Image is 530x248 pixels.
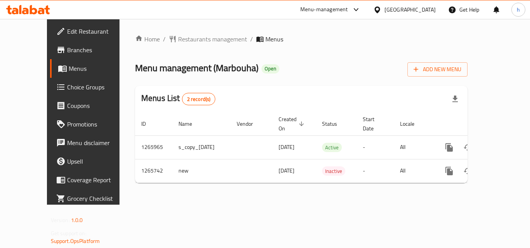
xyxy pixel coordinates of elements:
a: Upsell [50,152,135,171]
a: Support.OpsPlatform [51,236,100,246]
span: Grocery Checklist [67,194,129,203]
span: 2 record(s) [182,96,215,103]
td: All [394,159,434,183]
div: Total records count [182,93,216,105]
span: Upsell [67,157,129,166]
td: All [394,135,434,159]
span: Edit Restaurant [67,27,129,36]
span: Start Date [363,115,385,133]
span: Branches [67,45,129,55]
li: / [163,34,166,44]
td: new [172,159,230,183]
span: Menus [265,34,283,44]
span: ID [141,119,156,128]
button: Change Status [459,162,477,180]
span: 1.0.0 [71,215,83,225]
nav: breadcrumb [135,34,468,44]
span: Coverage Report [67,175,129,185]
span: Inactive [322,167,345,176]
a: Choice Groups [50,78,135,96]
td: 1265965 [135,135,172,159]
span: h [517,5,520,14]
span: Name [178,119,202,128]
span: Vendor [237,119,263,128]
li: / [250,34,253,44]
span: Status [322,119,347,128]
a: Menus [50,59,135,78]
span: Version: [51,215,70,225]
a: Menu disclaimer [50,133,135,152]
span: Promotions [67,120,129,129]
div: Menu-management [300,5,348,14]
span: Created On [279,115,307,133]
span: Choice Groups [67,82,129,92]
span: Coupons [67,101,129,110]
table: enhanced table [135,112,521,183]
td: - [357,135,394,159]
div: Export file [446,90,464,108]
th: Actions [434,112,521,136]
span: Get support on: [51,228,87,238]
div: Open [262,64,279,74]
span: [DATE] [279,142,294,152]
span: Menu disclaimer [67,138,129,147]
span: Menu management ( Marbouha ) [135,59,258,77]
button: more [440,162,459,180]
span: [DATE] [279,166,294,176]
a: Edit Restaurant [50,22,135,41]
a: Home [135,34,160,44]
div: [GEOGRAPHIC_DATA] [385,5,436,14]
a: Coupons [50,96,135,115]
a: Restaurants management [169,34,247,44]
td: 1265742 [135,159,172,183]
button: Add New Menu [407,62,468,77]
span: Add New Menu [414,65,461,74]
span: Restaurants management [178,34,247,44]
td: s_copy_[DATE] [172,135,230,159]
a: Coverage Report [50,171,135,189]
span: Locale [400,119,424,128]
span: Active [322,143,342,152]
a: Grocery Checklist [50,189,135,208]
button: Change Status [459,138,477,157]
td: - [357,159,394,183]
span: Menus [69,64,129,73]
button: more [440,138,459,157]
a: Promotions [50,115,135,133]
h2: Menus List [141,92,215,105]
span: Open [262,65,279,72]
a: Branches [50,41,135,59]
